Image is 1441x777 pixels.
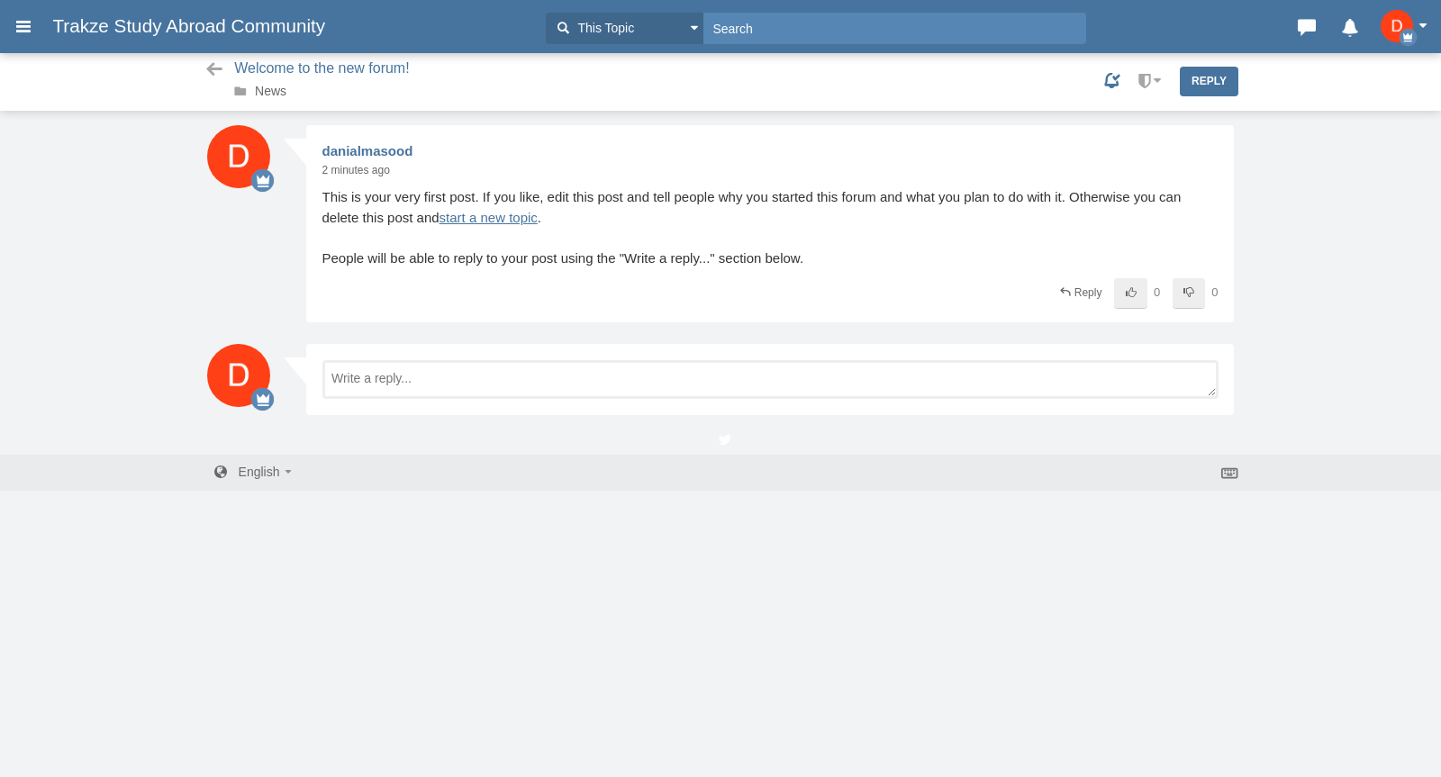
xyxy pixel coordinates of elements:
[546,13,703,44] button: This Topic
[1056,285,1101,301] a: Reply
[1180,67,1238,95] a: Reply
[239,465,280,479] span: English
[703,13,1086,44] input: Search
[1211,285,1218,299] span: 0
[1074,286,1102,299] span: Reply
[1381,10,1413,42] img: 3txS14AAAAGSURBVAMADzfV7e3RJ7IAAAAASUVORK5CYII=
[52,15,339,37] span: Trakze Study Abroad Community
[255,84,286,98] a: News
[234,60,409,76] span: Welcome to the new forum!
[207,125,270,188] img: 3txS14AAAAGSURBVAMADzfV7e3RJ7IAAAAASUVORK5CYII=
[573,19,634,38] span: This Topic
[322,143,413,158] a: danialmasood
[207,344,270,407] img: 3txS14AAAAGSURBVAMADzfV7e3RJ7IAAAAASUVORK5CYII=
[42,10,339,42] a: Trakze Study Abroad Community
[440,210,538,225] a: start a new topic
[322,164,390,176] time: Aug 20, 2025 12:47 PM
[1154,285,1160,299] span: 0
[42,27,52,28] img: favicon.ico
[322,187,1219,268] span: This is your very first post. If you like, edit this post and tell people why you started this fo...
